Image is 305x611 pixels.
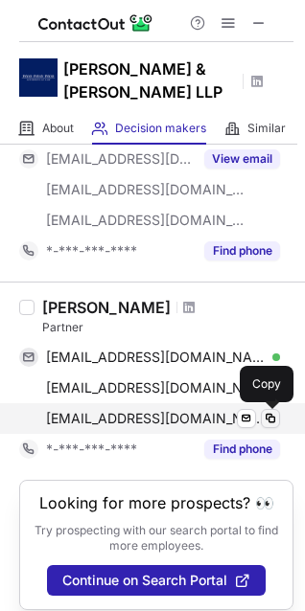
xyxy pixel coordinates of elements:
span: [EMAIL_ADDRESS][DOMAIN_NAME] [46,379,266,396]
header: Looking for more prospects? 👀 [39,494,274,511]
img: 26af86a855d566280d5a8d7c1cd742d0 [19,58,58,97]
button: Continue on Search Portal [47,565,266,596]
img: ContactOut v5.3.10 [38,11,153,34]
span: Decision makers [115,121,206,136]
span: [EMAIL_ADDRESS][DOMAIN_NAME] [46,150,193,168]
div: [PERSON_NAME] [42,298,171,317]
span: About [42,121,74,136]
span: [EMAIL_ADDRESS][DOMAIN_NAME][PERSON_NAME] [46,212,246,229]
span: [EMAIL_ADDRESS][DOMAIN_NAME] [46,410,266,427]
span: Similar [247,121,286,136]
button: Reveal Button [204,440,280,459]
div: Partner [42,319,293,336]
span: [EMAIL_ADDRESS][DOMAIN_NAME] [46,181,246,198]
span: Continue on Search Portal [62,573,227,588]
h1: [PERSON_NAME] & [PERSON_NAME] LLP [63,57,236,103]
button: Reveal Button [204,149,280,169]
button: Reveal Button [204,241,280,260]
p: Try prospecting with our search portal to find more employees. [34,523,279,554]
span: [EMAIL_ADDRESS][DOMAIN_NAME] [46,349,266,366]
